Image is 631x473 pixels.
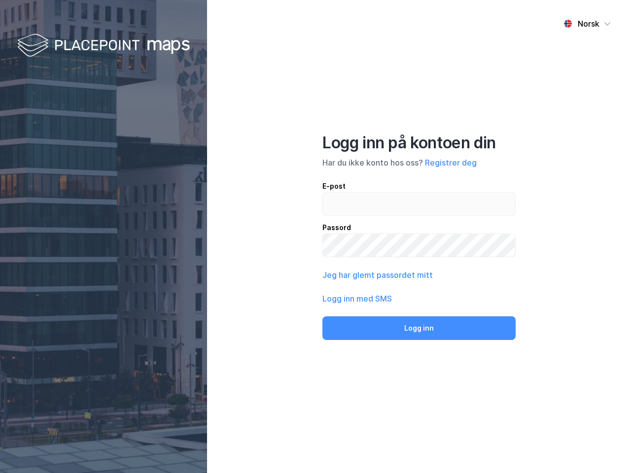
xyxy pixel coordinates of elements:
button: Jeg har glemt passordet mitt [322,269,433,281]
img: logo-white.f07954bde2210d2a523dddb988cd2aa7.svg [17,32,190,61]
div: Norsk [578,18,599,30]
div: Logg inn på kontoen din [322,133,516,153]
div: Har du ikke konto hos oss? [322,157,516,169]
button: Logg inn med SMS [322,293,392,304]
button: Registrer deg [425,157,477,169]
button: Logg inn [322,316,516,340]
div: E-post [322,180,516,192]
div: Passord [322,222,516,234]
iframe: Chat Widget [582,426,631,473]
